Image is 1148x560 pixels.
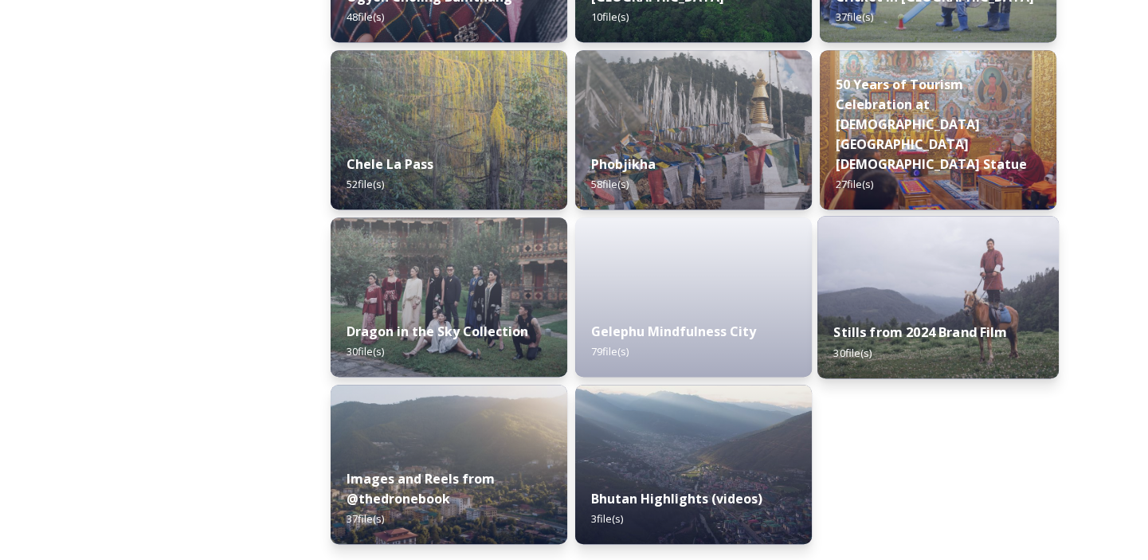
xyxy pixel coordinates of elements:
[331,50,567,210] img: Marcus%2520Westberg%2520Chelela%2520Pass%25202023_52.jpg
[836,10,873,24] span: 37 file(s)
[347,10,384,24] span: 48 file(s)
[591,177,629,191] span: 58 file(s)
[347,344,384,358] span: 30 file(s)
[591,511,623,526] span: 3 file(s)
[575,217,812,417] iframe: msdoc-iframe
[836,76,1027,173] strong: 50 Years of Tourism Celebration at [DEMOGRAPHIC_DATA][GEOGRAPHIC_DATA][DEMOGRAPHIC_DATA] Statue
[591,10,629,24] span: 10 file(s)
[331,217,567,377] img: 74f9cf10-d3d5-4c08-9371-13a22393556d.jpg
[591,490,762,507] strong: Bhutan Highlights (videos)
[820,50,1056,210] img: DSC00164.jpg
[833,345,872,359] span: 30 file(s)
[591,344,629,358] span: 79 file(s)
[347,511,384,526] span: 37 file(s)
[836,177,873,191] span: 27 file(s)
[575,50,812,210] img: Phobjika%2520by%2520Matt%2520Dutile1.jpg
[591,155,656,173] strong: Phobjikha
[817,216,1059,378] img: 4075df5a-b6ee-4484-8e29-7e779a92fa88.jpg
[347,177,384,191] span: 52 file(s)
[591,323,756,340] strong: Gelephu Mindfulness City
[347,323,528,340] strong: Dragon in the Sky Collection
[347,470,495,507] strong: Images and Reels from @thedronebook
[347,155,433,173] strong: Chele La Pass
[575,385,812,544] img: b4ca3a00-89c2-4894-a0d6-064d866d0b02.jpg
[331,385,567,544] img: 01697a38-64e0-42f2-b716-4cd1f8ee46d6.jpg
[833,323,1007,341] strong: Stills from 2024 Brand Film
